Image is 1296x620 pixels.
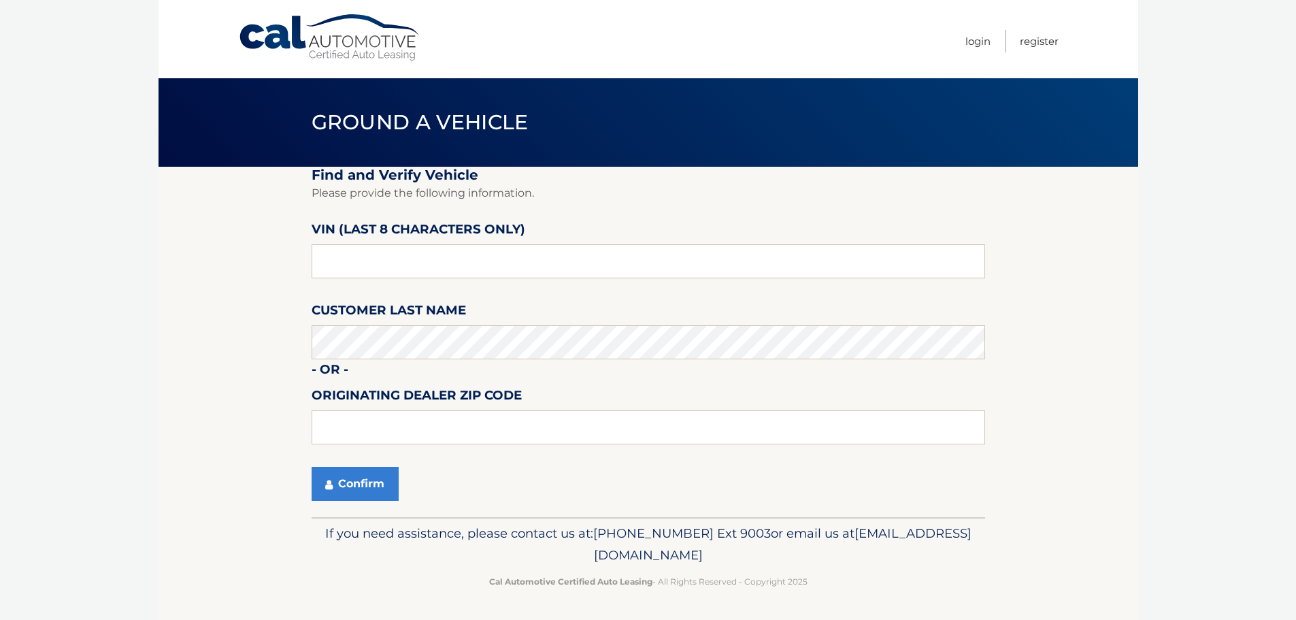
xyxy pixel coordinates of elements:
[312,385,522,410] label: Originating Dealer Zip Code
[489,576,652,587] strong: Cal Automotive Certified Auto Leasing
[312,167,985,184] h2: Find and Verify Vehicle
[238,14,422,62] a: Cal Automotive
[312,467,399,501] button: Confirm
[312,300,466,325] label: Customer Last Name
[320,523,976,566] p: If you need assistance, please contact us at: or email us at
[965,30,991,52] a: Login
[1020,30,1059,52] a: Register
[312,359,348,385] label: - or -
[312,219,525,244] label: VIN (last 8 characters only)
[312,184,985,203] p: Please provide the following information.
[312,110,529,135] span: Ground a Vehicle
[593,525,771,541] span: [PHONE_NUMBER] Ext 9003
[320,574,976,589] p: - All Rights Reserved - Copyright 2025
